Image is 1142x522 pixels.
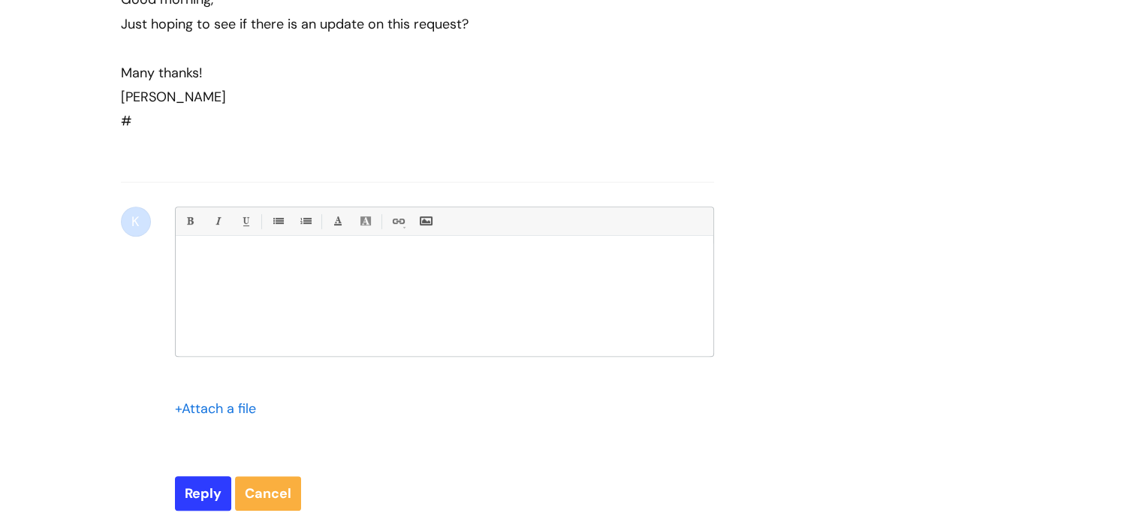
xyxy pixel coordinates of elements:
[175,397,265,421] div: Attach a file
[235,476,301,511] a: Cancel
[268,212,287,231] a: • Unordered List (Ctrl-Shift-7)
[328,212,347,231] a: Font Color
[175,476,231,511] input: Reply
[388,212,407,231] a: Link
[121,85,660,109] div: [PERSON_NAME]
[121,207,151,237] div: K
[416,212,435,231] a: Insert Image...
[236,212,255,231] a: Underline(Ctrl-U)
[180,212,199,231] a: Bold (Ctrl-B)
[121,12,660,36] div: Just hoping to see if there is an update on this request?
[356,212,375,231] a: Back Color
[121,61,660,85] div: Many thanks!
[208,212,227,231] a: Italic (Ctrl-I)
[296,212,315,231] a: 1. Ordered List (Ctrl-Shift-8)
